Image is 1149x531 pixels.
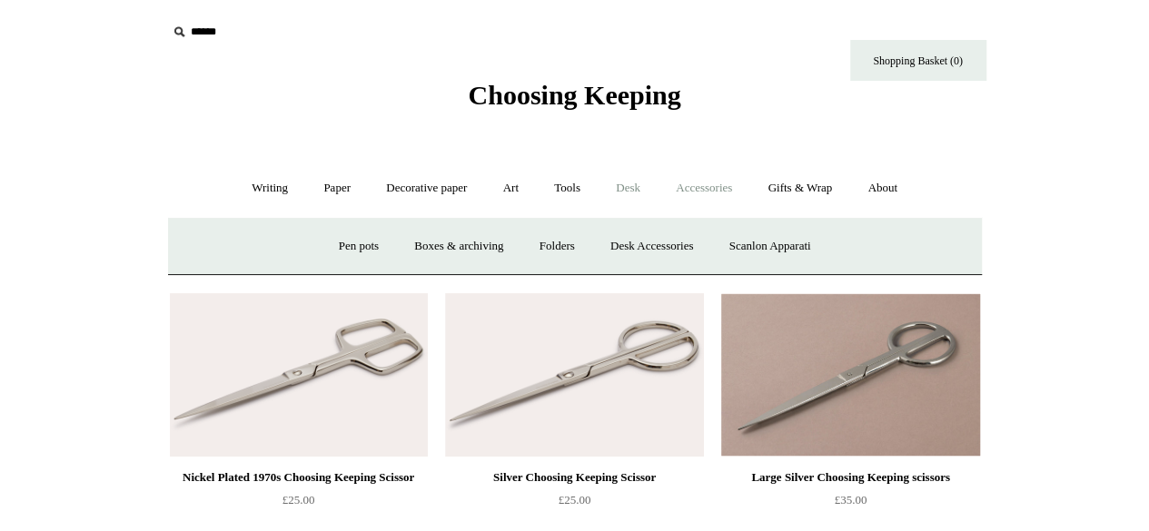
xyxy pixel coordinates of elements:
a: Pen pots [322,222,395,270]
span: £25.00 [282,493,315,506]
a: About [851,164,914,212]
a: Decorative paper [370,164,483,212]
div: Silver Choosing Keeping Scissor [450,467,698,488]
span: Choosing Keeping [468,80,680,110]
a: Scanlon Apparati [713,222,827,270]
a: Paper [307,164,367,212]
img: Silver Choosing Keeping Scissor [445,293,703,457]
span: £25.00 [559,493,591,506]
div: Nickel Plated 1970s Choosing Keeping Scissor [174,467,423,488]
div: Large Silver Choosing Keeping scissors [726,467,975,488]
a: Nickel Plated 1970s Choosing Keeping Scissor Nickel Plated 1970s Choosing Keeping Scissor [170,293,428,457]
img: Nickel Plated 1970s Choosing Keeping Scissor [170,293,428,457]
a: Large Silver Choosing Keeping scissors Large Silver Choosing Keeping scissors [721,293,979,457]
a: Shopping Basket (0) [850,40,986,81]
a: Desk [599,164,657,212]
a: Boxes & archiving [398,222,520,270]
a: Writing [235,164,304,212]
a: Tools [538,164,597,212]
a: Accessories [659,164,748,212]
a: Gifts & Wrap [751,164,848,212]
a: Folders [523,222,591,270]
a: Art [487,164,535,212]
img: Large Silver Choosing Keeping scissors [721,293,979,457]
span: £35.00 [835,493,867,506]
a: Choosing Keeping [468,94,680,107]
a: Desk Accessories [594,222,709,270]
a: Silver Choosing Keeping Scissor Silver Choosing Keeping Scissor [445,293,703,457]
